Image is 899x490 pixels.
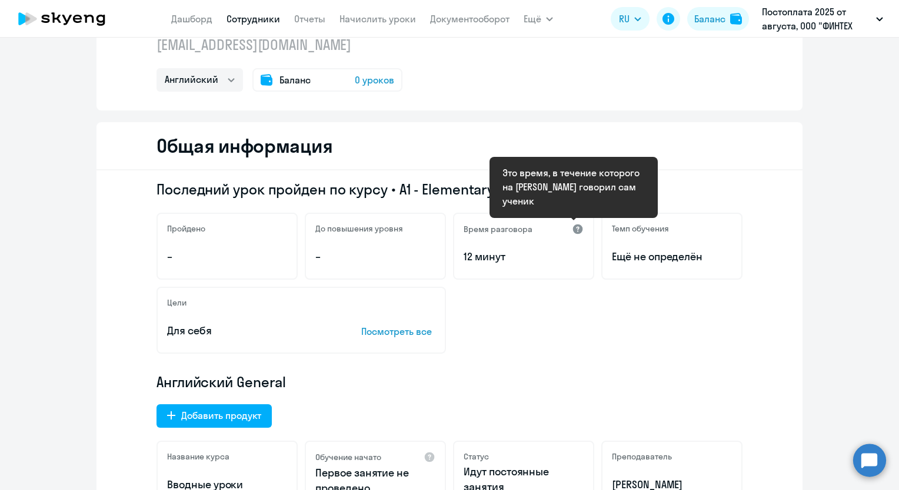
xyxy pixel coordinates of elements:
span: Баланс [279,73,311,87]
span: Английский General [157,372,286,391]
p: – [315,249,435,264]
p: – [167,249,287,264]
a: Отчеты [294,13,325,25]
h2: Общая информация [157,134,332,157]
h5: Обучение начато [315,452,381,462]
p: Посмотреть все [361,324,435,338]
p: [EMAIL_ADDRESS][DOMAIN_NAME] [157,35,402,54]
span: Ещё не определён [612,249,732,264]
button: Добавить продукт [157,404,272,428]
a: Сотрудники [227,13,280,25]
a: Начислить уроки [339,13,416,25]
span: 0 уроков [355,73,394,87]
div: Баланс [694,12,725,26]
a: Дашборд [171,13,212,25]
span: Ещё [524,12,541,26]
p: Постоплата 2025 от августа, ООО "ФИНТЕХ СЕРВИС" [762,5,871,33]
h5: Название курса [167,451,229,462]
button: Ещё [524,7,553,31]
p: Для себя [167,323,325,338]
button: Постоплата 2025 от августа, ООО "ФИНТЕХ СЕРВИС" [756,5,889,33]
a: Документооборот [430,13,510,25]
h5: Преподаватель [612,451,672,462]
p: 12 минут [464,249,584,264]
span: RU [619,12,630,26]
h5: Время разговора [464,224,532,234]
button: Балансbalance [687,7,749,31]
div: Это время, в течение которого на [PERSON_NAME] говорил сам ученик [502,166,645,208]
h5: Темп обучения [612,223,669,234]
h5: Цели [167,297,187,308]
span: Последний урок пройден по курсу • A1 - Elementary [157,180,494,199]
h5: Статус [464,451,489,462]
img: balance [730,13,742,25]
h5: До повышения уровня [315,223,403,234]
button: RU [611,7,650,31]
div: Добавить продукт [181,408,261,422]
h5: Пройдено [167,223,205,234]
